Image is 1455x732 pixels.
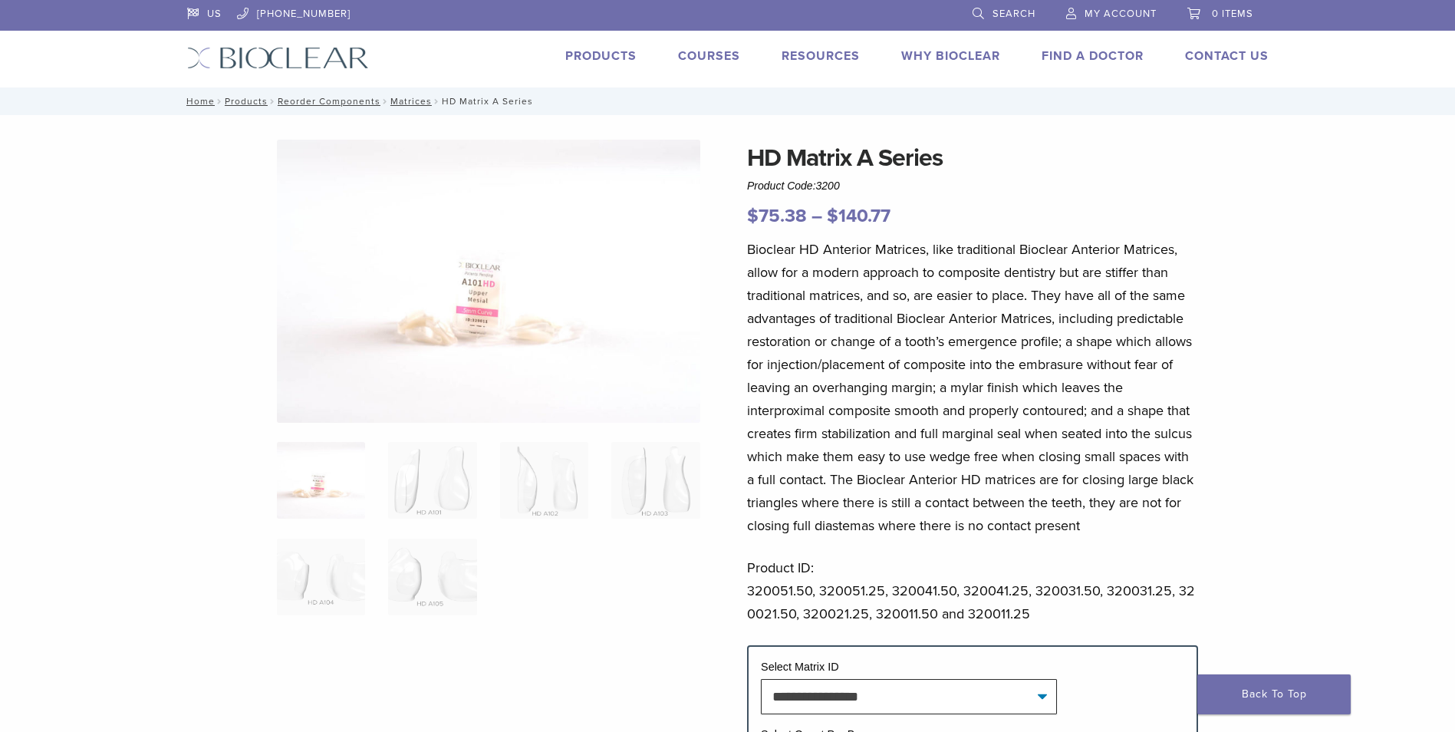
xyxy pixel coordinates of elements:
[901,48,1000,64] a: Why Bioclear
[827,205,890,227] bdi: 140.77
[782,48,860,64] a: Resources
[388,442,476,519] img: HD Matrix A Series - Image 2
[827,205,838,227] span: $
[215,97,225,105] span: /
[747,238,1198,537] p: Bioclear HD Anterior Matrices, like traditional Bioclear Anterior Matrices, allow for a modern ap...
[500,442,588,519] img: HD Matrix A Series - Image 3
[182,96,215,107] a: Home
[277,539,365,615] img: HD Matrix A Series - Image 5
[187,47,369,69] img: Bioclear
[747,205,807,227] bdi: 75.38
[761,661,839,673] label: Select Matrix ID
[747,140,1198,176] h1: HD Matrix A Series
[380,97,390,105] span: /
[611,442,700,519] img: HD Matrix A Series - Image 4
[1212,8,1253,20] span: 0 items
[811,205,822,227] span: –
[816,180,840,192] span: 3200
[1197,674,1351,714] a: Back To Top
[277,442,365,519] img: Anterior-HD-A-Series-Matrices-324x324.jpg
[268,97,278,105] span: /
[278,96,380,107] a: Reorder Components
[747,205,759,227] span: $
[678,48,740,64] a: Courses
[747,180,840,192] span: Product Code:
[225,96,268,107] a: Products
[432,97,442,105] span: /
[390,96,432,107] a: Matrices
[277,140,700,423] img: Anterior HD A Series Matrices
[992,8,1035,20] span: Search
[176,87,1280,115] nav: HD Matrix A Series
[1185,48,1269,64] a: Contact Us
[747,556,1198,625] p: Product ID: 320051.50, 320051.25, 320041.50, 320041.25, 320031.50, 320031.25, 320021.50, 320021.2...
[565,48,637,64] a: Products
[388,539,476,615] img: HD Matrix A Series - Image 6
[1085,8,1157,20] span: My Account
[1042,48,1144,64] a: Find A Doctor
